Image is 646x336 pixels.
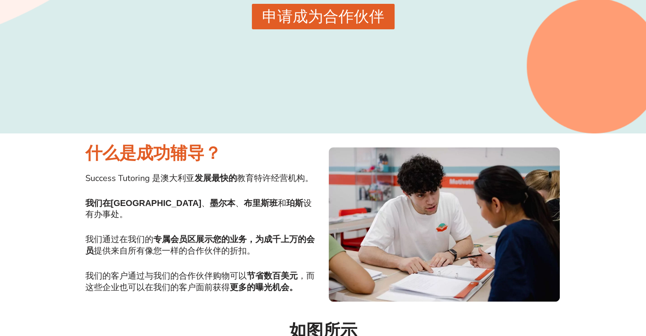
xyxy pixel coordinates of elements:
font: 更多的曝光机会。 [230,282,298,292]
font: 通过在我们的 [102,234,153,245]
font: Success Tutoring 是澳大利亚 [85,172,195,184]
font: 可以 [230,270,247,282]
font: 发展最快的 [195,173,237,183]
font: 设有办事处 [85,198,312,220]
font: 。 [119,209,128,220]
font: 我们 [85,234,102,245]
font: 我们在[GEOGRAPHIC_DATA] [85,198,202,208]
font: 、 [201,198,210,209]
font: ，为成千上万的会员 [85,234,315,255]
div: 聊天小组件 [496,240,646,336]
font: 珀斯 [286,198,303,208]
img: 成功辅导 - 合作伙伴关系 [327,146,561,303]
font: 什么是成功辅导？ [85,144,221,162]
font: 我们的客户通过与我们的合作伙伴购物 [85,270,230,282]
font: ，而这些企业也可以在我们的客户面前获得 [85,270,315,293]
font: 教育特许经营机构。 [237,172,313,184]
font: 专属会员区展示您的业务 [153,234,247,244]
font: 提供来自所有像您一样的合作伙伴的折扣。 [94,245,255,257]
font: 墨尔本 [210,198,235,208]
font: 布里斯班 [244,198,278,208]
a: 申请成为合作伙伴 [252,4,395,29]
font: 节省数百美元 [247,271,298,280]
iframe: Chat Widget [496,240,646,336]
font: 和 [278,198,286,209]
font: 申请成为合作伙伴 [262,8,384,25]
font: 、 [235,198,244,209]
